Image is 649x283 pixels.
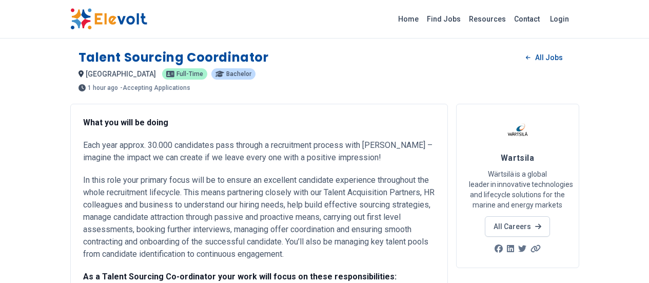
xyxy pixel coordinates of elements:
a: Resources [465,11,510,27]
a: Home [394,11,423,27]
span: Wartsila [501,153,535,163]
span: [GEOGRAPHIC_DATA] [86,70,156,78]
p: In this role your primary focus will be to ensure an excellent candidate experience throughout th... [83,174,435,260]
a: Login [544,9,575,29]
a: All Careers [485,216,550,237]
h1: Talent Sourcing Coordinator [78,49,269,66]
a: All Jobs [518,50,571,65]
strong: As a Talent Sourcing Co-ordinator your work will focus on these responsibilities: [83,272,397,281]
img: Elevolt [70,8,147,30]
a: Contact [510,11,544,27]
span: Full-time [176,71,203,77]
a: Find Jobs [423,11,465,27]
p: Wärtsilä is a global leader in innovative technologies and lifecycle solutions for the marine and... [469,169,566,210]
p: Each year approx. 30.000 candidates pass through a recruitment process with [PERSON_NAME] – imagi... [83,139,435,164]
span: Bachelor [226,71,251,77]
img: Wartsila [505,117,530,142]
p: - Accepting Applications [120,85,190,91]
strong: What you will be doing [83,118,168,127]
span: 1 hour ago [88,85,118,91]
